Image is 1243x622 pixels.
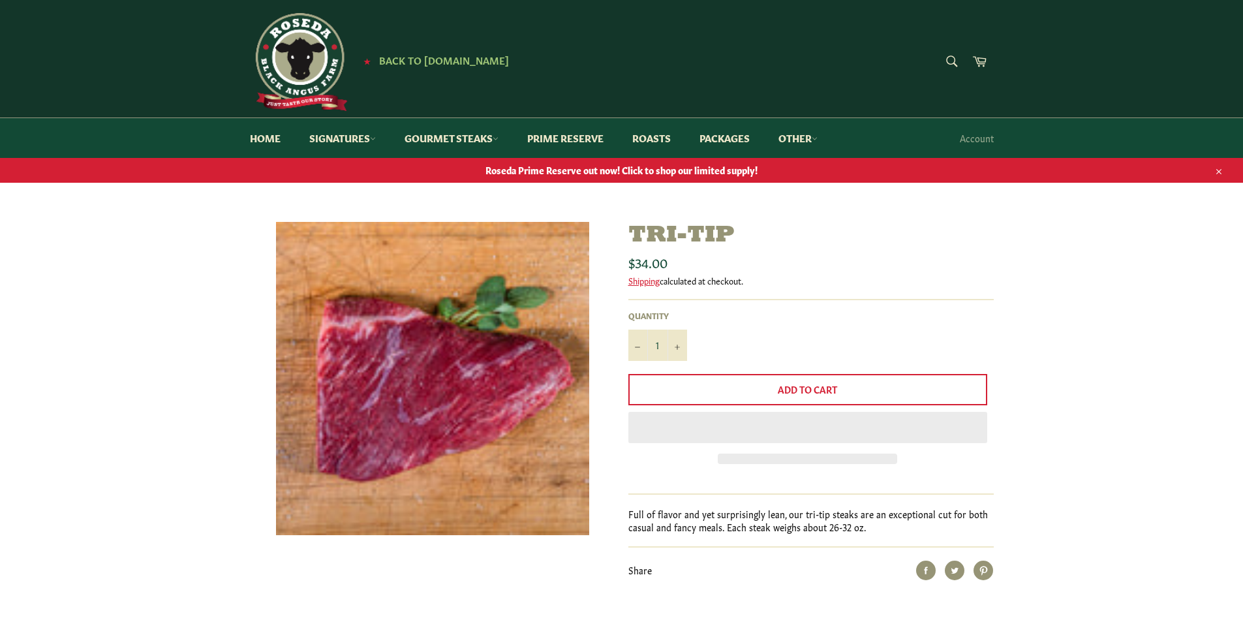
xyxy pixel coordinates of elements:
[276,222,589,535] img: Tri-Tip
[628,310,687,321] label: Quantity
[628,222,994,250] h1: Tri-Tip
[628,275,994,287] div: calculated at checkout.
[953,119,1000,157] a: Account
[668,330,687,361] button: Increase item quantity by one
[250,13,348,111] img: Roseda Beef
[628,274,660,287] a: Shipping
[357,55,509,66] a: ★ Back to [DOMAIN_NAME]
[619,118,684,158] a: Roasts
[237,118,294,158] a: Home
[363,55,371,66] span: ★
[778,382,837,396] span: Add to Cart
[379,53,509,67] span: Back to [DOMAIN_NAME]
[628,253,668,271] span: $34.00
[628,330,648,361] button: Reduce item quantity by one
[391,118,512,158] a: Gourmet Steaks
[628,563,652,576] span: Share
[686,118,763,158] a: Packages
[296,118,389,158] a: Signatures
[628,374,987,405] button: Add to Cart
[628,508,994,533] p: Full of flavor and yet surprisingly lean, our tri-tip steaks are an exceptional cut for both casu...
[765,118,831,158] a: Other
[514,118,617,158] a: Prime Reserve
